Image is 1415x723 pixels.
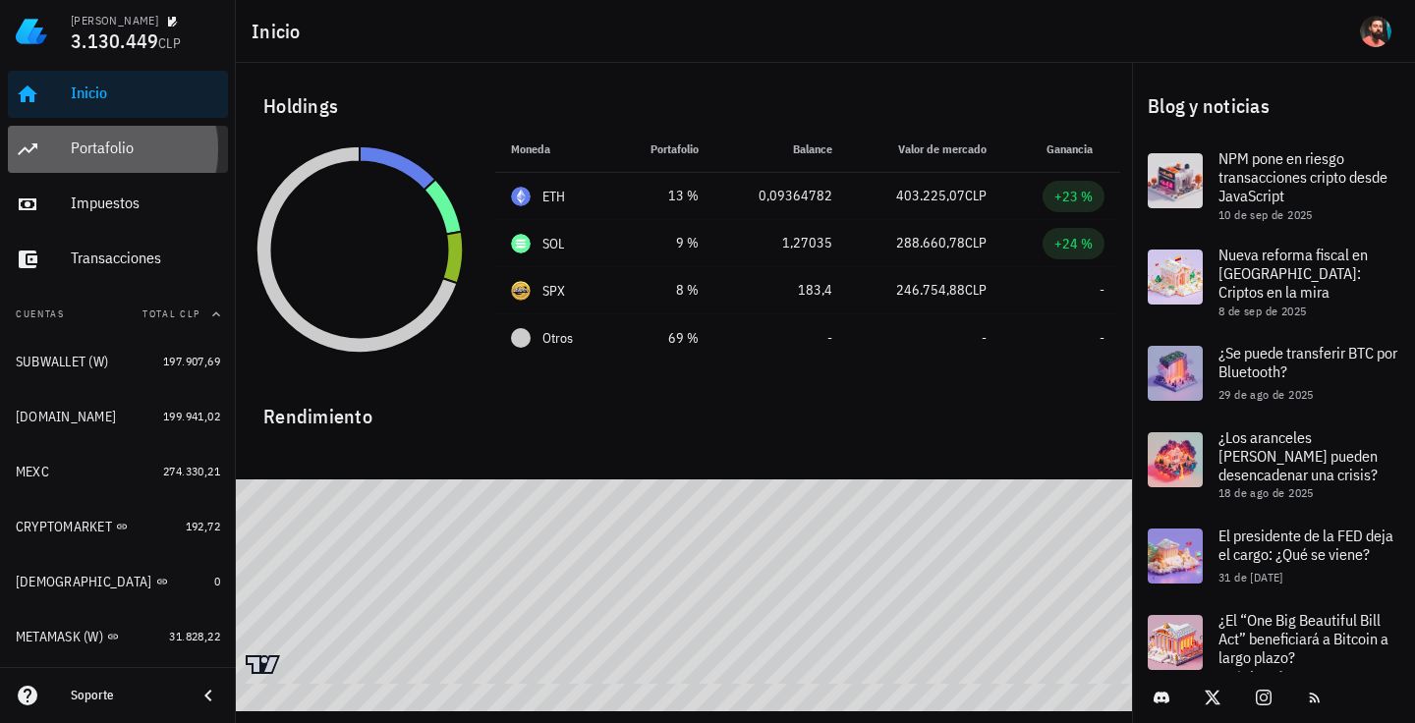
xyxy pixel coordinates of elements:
th: Valor de mercado [848,126,1002,173]
a: Impuestos [8,181,228,228]
div: 0,09364782 [730,186,832,206]
div: METAMASK (W) [16,629,103,645]
a: [DOMAIN_NAME] 199.941,02 [8,393,228,440]
div: Impuestos [71,194,220,212]
span: 0 [214,574,220,588]
div: ETH [542,187,566,206]
span: - [1100,329,1104,347]
div: MEXC [16,464,49,480]
div: 183,4 [730,280,832,301]
span: 246.754,88 [896,281,965,299]
a: MEXC 274.330,21 [8,448,228,495]
span: 8 de sep de 2025 [1218,304,1306,318]
span: CLP [965,187,987,204]
span: 274.330,21 [163,464,220,478]
span: 197.907,69 [163,354,220,368]
span: - [1100,281,1104,299]
span: Ganancia [1047,141,1104,156]
a: SUBWALLET (W) 197.907,69 [8,338,228,385]
span: 29 de ago de 2025 [1218,387,1314,402]
h1: Inicio [252,16,309,47]
a: Nueva reforma fiscal en [GEOGRAPHIC_DATA]: Criptos en la mira 8 de sep de 2025 [1132,234,1415,330]
div: 1,27035 [730,233,832,253]
div: 8 % [629,280,699,301]
span: CLP [965,281,987,299]
span: El presidente de la FED deja el cargo: ¿Qué se viene? [1218,526,1393,564]
a: ¿Los aranceles [PERSON_NAME] pueden desencadenar una crisis? 18 de ago de 2025 [1132,417,1415,513]
a: ¿Se puede transferir BTC por Bluetooth? 29 de ago de 2025 [1132,330,1415,417]
a: NPM pone en riesgo transacciones cripto desde JavaScript 10 de sep de 2025 [1132,138,1415,234]
span: 31.828,22 [169,629,220,643]
a: CRYPTOMARKET 192,72 [8,503,228,550]
div: SPX [542,281,566,301]
div: SOL [542,234,565,253]
div: 9 % [629,233,699,253]
img: LedgiFi [16,16,47,47]
div: [PERSON_NAME] [71,13,158,28]
button: CuentasTotal CLP [8,291,228,338]
a: [DEMOGRAPHIC_DATA] 0 [8,558,228,605]
span: 10 de sep de 2025 [1218,207,1313,222]
div: Portafolio [71,139,220,157]
span: CLP [158,34,181,52]
div: Blog y noticias [1132,75,1415,138]
th: Moneda [495,126,613,173]
th: Balance [714,126,848,173]
div: Inicio [71,83,220,102]
div: 69 % [629,328,699,349]
div: SPX-icon [511,281,531,301]
span: - [982,329,987,347]
a: Transacciones [8,236,228,283]
span: NPM pone en riesgo transacciones cripto desde JavaScript [1218,148,1387,205]
span: 288.660,78 [896,234,965,251]
span: Otros [542,328,573,349]
span: 31 de [DATE] [1218,570,1283,584]
div: SUBWALLET (W) [16,354,108,370]
span: 18 de ago de 2025 [1218,485,1314,500]
span: 3.130.449 [71,28,158,54]
div: +23 % [1054,187,1093,206]
div: SOL-icon [511,234,531,253]
span: CLP [965,234,987,251]
a: Inicio [8,71,228,118]
div: +24 % [1054,234,1093,253]
div: avatar [1360,16,1391,47]
span: ¿El “One Big Beautiful Bill Act” beneficiará a Bitcoin a largo plazo? [1218,610,1388,667]
a: Charting by TradingView [246,655,280,674]
div: Holdings [248,75,1120,138]
div: 13 % [629,186,699,206]
div: CRYPTOMARKET [16,519,112,535]
div: Rendimiento [248,385,1120,432]
div: [DEMOGRAPHIC_DATA] [16,574,152,590]
span: Nueva reforma fiscal en [GEOGRAPHIC_DATA]: Criptos en la mira [1218,245,1368,302]
div: ETH-icon [511,187,531,206]
a: El presidente de la FED deja el cargo: ¿Qué se viene? 31 de [DATE] [1132,513,1415,599]
span: Total CLP [142,307,200,320]
span: 192,72 [186,519,220,533]
a: Portafolio [8,126,228,173]
a: ¿El “One Big Beautiful Bill Act” beneficiará a Bitcoin a largo plazo? 15 de [DATE] [1132,599,1415,695]
div: Transacciones [71,249,220,267]
a: METAMASK (W) 31.828,22 [8,613,228,660]
span: 199.941,02 [163,409,220,423]
span: - [827,329,832,347]
div: Soporte [71,688,181,703]
span: ¿Los aranceles [PERSON_NAME] pueden desencadenar una crisis? [1218,427,1378,484]
span: 403.225,07 [896,187,965,204]
div: [DOMAIN_NAME] [16,409,116,425]
th: Portafolio [613,126,714,173]
span: ¿Se puede transferir BTC por Bluetooth? [1218,343,1397,381]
